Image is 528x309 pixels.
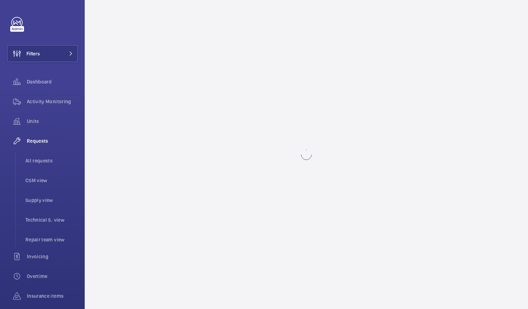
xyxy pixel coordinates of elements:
span: Dashboard [27,78,78,85]
span: Activity Monitoring [27,98,78,105]
span: Supply view [25,197,78,204]
span: Filters [26,50,40,57]
span: All requests [25,157,78,164]
span: Invoicing [27,253,78,260]
span: Repair team view [25,236,78,243]
span: CSM view [25,177,78,184]
span: Overtime [27,273,78,280]
span: Insurance items [27,292,78,299]
span: Technical S. view [25,216,78,223]
span: Requests [27,137,78,144]
span: Units [27,118,78,125]
button: Filters [7,45,78,62]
